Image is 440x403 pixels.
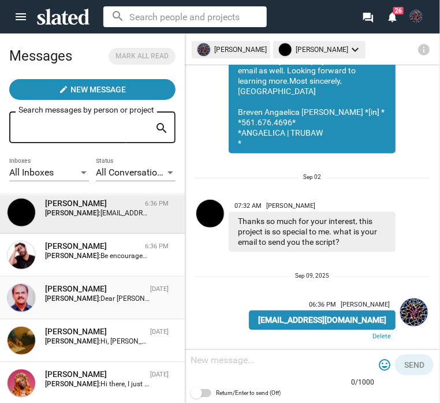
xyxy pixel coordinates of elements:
[45,294,100,303] strong: [PERSON_NAME]:
[234,202,262,210] span: 07:32 AM
[45,209,100,217] strong: [PERSON_NAME]:
[194,197,226,255] a: Jessica Frew
[380,8,404,27] a: 26
[386,11,397,22] mat-icon: notifications
[100,252,309,260] span: Be encouraged to email directly, [EMAIL_ADDRESS][DOMAIN_NAME]
[341,301,390,308] span: [PERSON_NAME]
[8,241,35,269] img: ALVARO MERCADO
[103,6,267,27] input: Search people and projects
[351,378,374,387] mat-hint: 0/1000
[45,326,146,337] div: Kamron Djaxonov
[229,20,396,154] div: Thank you [PERSON_NAME] - Be encouraged to email a deck and/or one-sheet to my email. If only the...
[8,199,35,226] img: Jessica Frew
[417,43,431,57] mat-icon: info
[309,301,336,308] span: 06:36 PM
[395,355,434,375] button: Send
[45,369,146,380] div: Emily White
[8,284,35,312] img: Abraham varghese
[9,167,54,178] span: All Inboxes
[8,327,35,355] img: Kamron Djaxonov
[115,50,169,62] span: Mark all read
[279,43,292,56] img: undefined
[273,41,366,58] mat-chip: [PERSON_NAME]
[9,42,72,70] h2: Messages
[109,48,176,65] button: Mark all read
[8,370,35,397] img: Emily White
[266,202,315,210] span: [PERSON_NAME]
[150,285,169,293] time: [DATE]
[70,79,126,100] span: New Message
[150,328,169,335] time: [DATE]
[96,167,167,178] span: All Conversations
[45,241,140,252] div: ALVARO MERCADO
[100,209,209,217] span: [EMAIL_ADDRESS][DOMAIN_NAME]
[393,7,404,14] span: 26
[9,79,176,100] button: New Message
[378,358,391,372] mat-icon: tag_faces
[45,337,100,345] strong: [PERSON_NAME]:
[404,7,428,25] button: Breven Warren
[45,198,140,209] div: Jessica Frew
[229,212,396,252] div: Thanks so much for your interest, this project is so special to me. what is your email to send yo...
[145,200,169,207] time: 6:36 PM
[196,200,224,227] img: Jessica Frew
[150,371,169,378] time: [DATE]
[398,296,430,347] a: Breven Warren
[258,316,386,325] a: [EMAIL_ADDRESS][DOMAIN_NAME]
[155,120,169,137] mat-icon: search
[45,283,146,294] div: Abraham varghese
[348,43,362,57] mat-icon: keyboard_arrow_down
[145,242,169,250] time: 6:36 PM
[409,9,423,23] img: Breven Warren
[216,386,281,400] span: Return/Enter to send (Off)
[400,298,428,326] img: Breven Warren
[362,12,373,23] mat-icon: forum
[14,10,28,24] mat-icon: menu
[45,252,100,260] strong: [PERSON_NAME]:
[404,355,424,375] span: Send
[59,85,68,94] mat-icon: create
[249,330,396,345] a: Delete
[45,380,100,388] strong: [PERSON_NAME]:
